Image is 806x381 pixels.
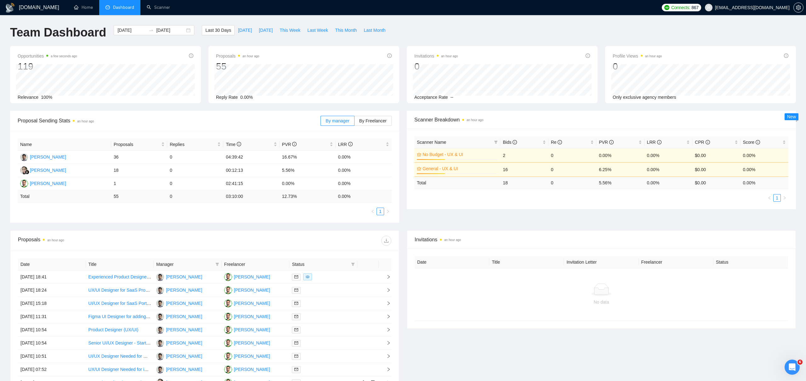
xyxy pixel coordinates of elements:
div: [PERSON_NAME] [234,300,270,307]
div: [PERSON_NAME] [234,313,270,320]
td: Experienced Product Designer for SaaS Mockups [86,271,154,284]
div: Proposals [18,236,205,246]
img: SA [224,352,232,360]
td: UI/UX Designer Needed for Web Platform (Wireframes, Flows, and UI Design) [86,350,154,363]
span: Invitations [414,52,458,60]
span: right [381,341,391,345]
li: Previous Page [369,208,377,215]
a: setting [793,5,803,10]
a: searchScanner [147,5,170,10]
input: End date [156,27,185,34]
span: filter [350,260,356,269]
time: an hour ago [444,238,461,242]
img: FK [156,352,164,360]
span: Replies [170,141,216,148]
th: Title [489,256,564,268]
span: This Week [280,27,300,34]
img: SA [20,180,28,188]
img: SA [224,286,232,294]
input: Start date [117,27,146,34]
div: [PERSON_NAME] [166,353,202,360]
span: Acceptance Rate [414,95,448,100]
li: Next Page [384,208,392,215]
td: 0.00% [741,148,789,162]
span: PVR [282,142,297,147]
button: This Week [276,25,304,35]
div: [PERSON_NAME] [166,339,202,346]
td: 0 [167,177,223,190]
img: FK [156,366,164,373]
a: SA[PERSON_NAME] [224,314,270,319]
td: Product Designer (UX/UI) [86,323,154,337]
span: right [381,354,391,358]
td: $0.00 [692,162,740,176]
button: left [369,208,377,215]
div: [PERSON_NAME] [166,366,202,373]
button: Last Month [360,25,389,35]
td: 04:39:42 [223,151,279,164]
td: UX/UI Designer for SaaS Product [86,284,154,297]
td: 0 [167,164,223,177]
a: FK[PERSON_NAME] [156,300,202,305]
span: Status [292,261,349,268]
span: Bids [503,140,517,145]
td: 00:12:13 [223,164,279,177]
a: SA[PERSON_NAME] [224,367,270,372]
td: UI/UX Designer for SaaS Portal Redesign [86,297,154,310]
th: Date [415,256,489,268]
li: 1 [377,208,384,215]
td: 0.00% [336,151,392,164]
th: Freelancer [222,258,290,271]
td: 16 [500,162,548,176]
span: Proposal Sending Stats [18,117,321,125]
a: General - UX & UI [423,165,497,172]
td: [DATE] 10:54 [18,337,86,350]
a: SA[PERSON_NAME] [224,300,270,305]
th: Replies [167,138,223,151]
span: left [371,210,375,213]
td: 0 [167,190,223,203]
a: SA[PERSON_NAME] [224,353,270,358]
td: 02:41:15 [223,177,279,190]
span: mail [294,328,298,332]
th: Manager [154,258,222,271]
span: crown [417,166,421,171]
td: 6.25% [596,162,644,176]
a: FK[PERSON_NAME] [156,314,202,319]
td: [DATE] 10:54 [18,323,86,337]
span: [DATE] [259,27,273,34]
span: right [783,196,786,200]
span: 6 [797,360,803,365]
div: [PERSON_NAME] [166,287,202,294]
td: [DATE] 15:18 [18,297,86,310]
span: Manager [156,261,213,268]
td: 18 [500,176,548,189]
span: info-circle [348,142,353,146]
span: info-circle [586,53,590,58]
td: 0 [548,176,596,189]
img: FK [156,300,164,307]
span: mail [294,367,298,371]
span: left [768,196,771,200]
span: to [149,28,154,33]
span: info-circle [292,142,297,146]
div: [PERSON_NAME] [234,366,270,373]
span: mail [294,275,298,279]
th: Freelancer [639,256,713,268]
img: FK [156,286,164,294]
td: Total [414,176,500,189]
span: info-circle [657,140,661,144]
li: Previous Page [766,194,773,202]
td: $ 0.00 [692,176,740,189]
span: right [386,210,390,213]
a: Experienced Product Designer for SaaS Mockups [88,274,185,279]
a: FK[PERSON_NAME] [156,287,202,292]
td: 0 [167,151,223,164]
div: [PERSON_NAME] [234,287,270,294]
div: [PERSON_NAME] [166,300,202,307]
td: 5.56% [280,164,336,177]
span: Last Month [364,27,385,34]
td: 0.00% [644,162,692,176]
td: 0.00% [336,164,392,177]
button: Last Week [304,25,332,35]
